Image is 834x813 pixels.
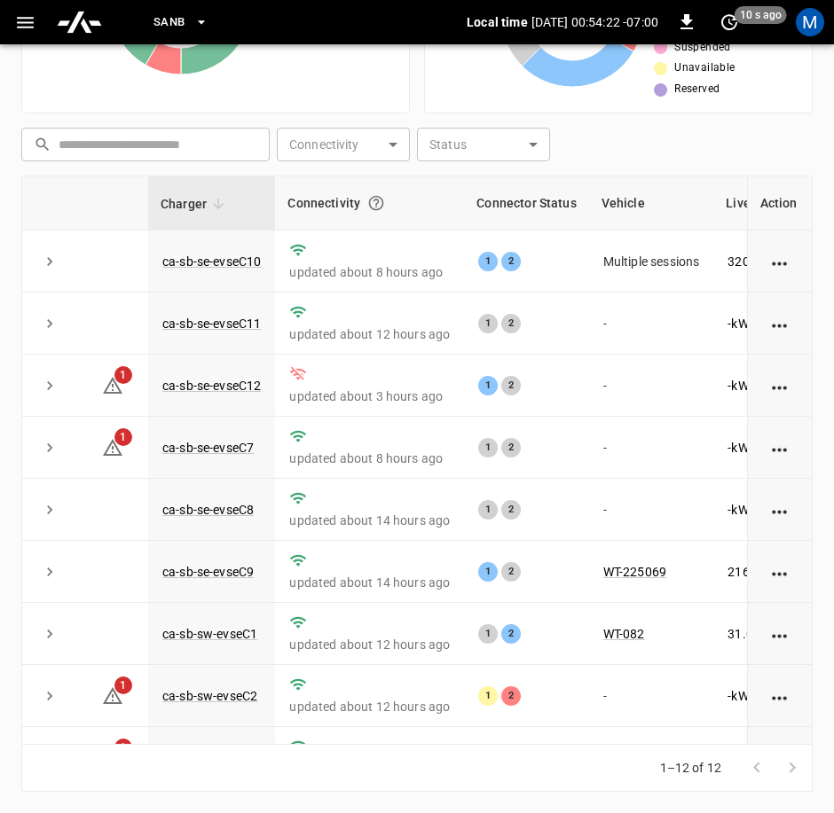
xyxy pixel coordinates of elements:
a: ca-sb-se-evseC10 [162,254,261,269]
span: Reserved [674,81,720,98]
p: - kW [728,315,748,332]
a: ca-sb-se-evseC7 [162,441,254,455]
button: expand row [36,683,63,709]
a: ca-sb-se-evseC9 [162,565,254,579]
div: / 360 kW [728,563,830,581]
p: updated about 12 hours ago [289,636,450,653]
div: 1 [478,624,498,644]
div: 1 [478,686,498,706]
button: expand row [36,310,63,337]
span: Unavailable [674,59,735,77]
div: 1 [478,562,498,582]
div: 1 [478,376,498,395]
a: 1 [102,378,123,392]
div: / 360 kW [728,687,830,705]
p: 320.40 kW [728,253,784,270]
span: 1 [114,366,132,384]
div: action cell options [769,625,791,643]
p: updated about 8 hours ago [289,263,450,281]
div: 2 [501,624,521,644]
img: ampcontrol.io logo [56,5,103,39]
td: - [589,479,714,541]
p: [DATE] 00:54:22 -07:00 [531,13,658,31]
p: updated about 3 hours ago [289,387,450,405]
a: 1 [102,688,123,702]
button: set refresh interval [715,8,744,36]
div: / 360 kW [728,439,830,457]
div: / 360 kW [728,315,830,332]
button: expand row [36,621,63,647]
a: ca-sb-se-evseC12 [162,379,261,393]
p: updated about 8 hours ago [289,449,450,467]
div: / 360 kW [728,625,830,643]
a: WT-225069 [603,565,666,579]
div: action cell options [769,377,791,395]
a: WT-082 [603,627,645,641]
td: - [589,727,714,789]
span: 1 [114,676,132,694]
a: ca-sb-sw-evseC1 [162,627,257,641]
p: 1–12 of 12 [660,759,722,777]
div: 2 [501,252,521,271]
a: ca-sb-sw-evseC2 [162,689,257,703]
div: / 360 kW [728,377,830,395]
p: updated about 14 hours ago [289,574,450,591]
button: expand row [36,496,63,523]
div: action cell options [769,563,791,581]
th: Vehicle [589,176,714,231]
div: / 360 kW [728,253,830,270]
div: 1 [478,314,498,333]
div: Connectivity [287,187,452,219]
td: Multiple sessions [589,231,714,293]
p: - kW [728,439,748,457]
div: / 360 kW [728,501,830,519]
td: - [589,293,714,355]
div: 1 [478,438,498,457]
span: 1 [114,428,132,446]
div: action cell options [769,687,791,705]
div: action cell options [769,315,791,332]
button: SanB [146,5,216,40]
span: 1 [114,739,132,756]
td: - [589,355,714,417]
a: ca-sb-se-evseC8 [162,503,254,517]
p: - kW [728,501,748,519]
span: Charger [161,193,230,215]
div: 1 [478,500,498,520]
div: action cell options [769,253,791,270]
div: 2 [501,500,521,520]
td: - [589,665,714,727]
p: - kW [728,377,748,395]
button: expand row [36,559,63,585]
p: 31.05 kW [728,625,777,643]
p: Local time [467,13,528,31]
th: Connector Status [464,176,588,231]
span: Suspended [674,39,731,57]
div: 2 [501,562,521,582]
button: Connection between the charger and our software. [360,187,392,219]
div: profile-icon [796,8,824,36]
p: 216.50 kW [728,563,784,581]
span: 10 s ago [735,6,787,24]
p: updated about 12 hours ago [289,325,450,343]
button: expand row [36,372,63,399]
p: updated about 14 hours ago [289,512,450,529]
div: action cell options [769,501,791,519]
span: SanB [153,12,185,33]
div: 2 [501,686,521,706]
th: Action [747,176,812,231]
p: - kW [728,687,748,705]
button: expand row [36,248,63,275]
div: action cell options [769,439,791,457]
p: updated about 12 hours ago [289,698,450,715]
div: 2 [501,314,521,333]
div: 1 [478,252,498,271]
a: 1 [102,440,123,454]
button: expand row [36,434,63,461]
a: ca-sb-se-evseC11 [162,317,261,331]
div: 2 [501,376,521,395]
td: - [589,417,714,479]
div: 2 [501,438,521,457]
